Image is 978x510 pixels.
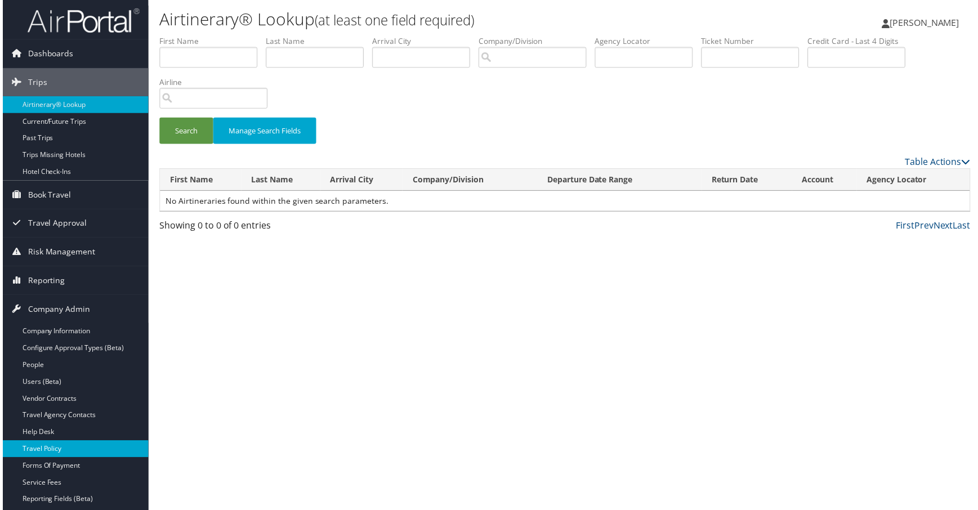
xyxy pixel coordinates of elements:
[859,170,973,192] th: Agency Locator: activate to sort column ascending
[936,221,956,233] a: Next
[892,16,962,29] span: [PERSON_NAME]
[596,35,703,47] label: Agency Locator
[25,211,84,239] span: Travel Approval
[810,35,917,47] label: Credit Card - Last 4 Digits
[402,170,538,192] th: Company/Division
[956,221,973,233] a: Last
[158,118,212,145] button: Search
[25,7,137,34] img: airportal-logo.png
[314,11,475,29] small: (at least one field required)
[158,170,240,192] th: First Name: activate to sort column descending
[25,239,93,267] span: Risk Management
[240,170,319,192] th: Last Name: activate to sort column ascending
[479,35,596,47] label: Company/Division
[908,156,973,169] a: Table Actions
[917,221,936,233] a: Prev
[25,40,71,68] span: Dashboards
[319,170,402,192] th: Arrival City: activate to sort column ascending
[212,118,315,145] button: Manage Search Fields
[158,192,973,212] td: No Airtineraries found within the given search parameters.
[265,35,372,47] label: Last Name
[25,297,88,325] span: Company Admin
[538,170,703,192] th: Departure Date Range: activate to sort column ascending
[25,182,69,210] span: Book Travel
[158,220,349,239] div: Showing 0 to 0 of 0 entries
[703,35,810,47] label: Ticket Number
[158,77,275,88] label: Airline
[899,221,917,233] a: First
[25,268,62,296] span: Reporting
[703,170,794,192] th: Return Date: activate to sort column ascending
[158,7,702,31] h1: Airtinerary® Lookup
[372,35,479,47] label: Arrival City
[885,6,973,39] a: [PERSON_NAME]
[25,69,44,97] span: Trips
[158,35,265,47] label: First Name
[794,170,859,192] th: Account: activate to sort column ascending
